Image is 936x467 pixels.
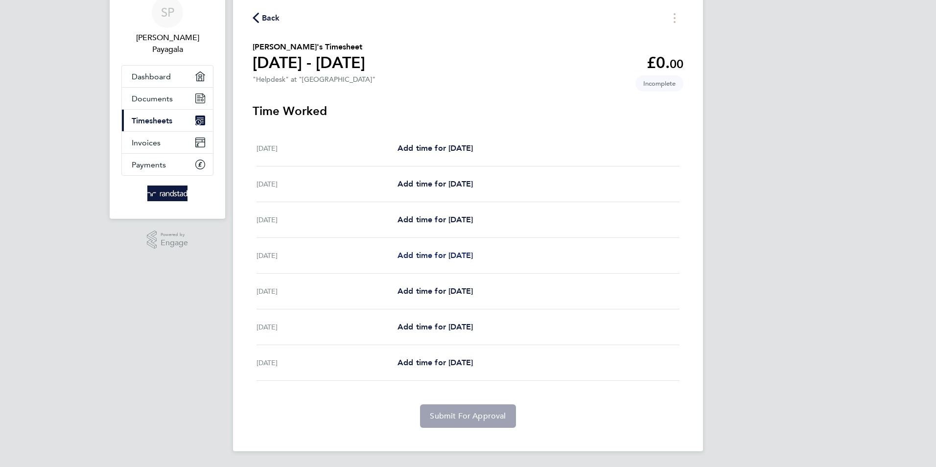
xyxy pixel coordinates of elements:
div: [DATE] [257,357,398,369]
div: [DATE] [257,142,398,154]
button: Back [253,12,280,24]
div: [DATE] [257,250,398,261]
span: Add time for [DATE] [398,322,473,331]
a: Add time for [DATE] [398,214,473,226]
span: Invoices [132,138,161,147]
h2: [PERSON_NAME]'s Timesheet [253,41,365,53]
a: Add time for [DATE] [398,250,473,261]
span: 00 [670,57,683,71]
span: Payments [132,160,166,169]
span: Back [262,12,280,24]
a: Powered byEngage [147,231,188,249]
span: Documents [132,94,173,103]
app-decimal: £0. [647,53,683,72]
a: Payments [122,154,213,175]
span: Add time for [DATE] [398,143,473,153]
span: This timesheet is Incomplete. [635,75,683,92]
span: Add time for [DATE] [398,215,473,224]
a: Add time for [DATE] [398,178,473,190]
a: Timesheets [122,110,213,131]
h1: [DATE] - [DATE] [253,53,365,72]
span: Sanjeewa Devapriya Payagala [121,32,213,55]
img: randstad-logo-retina.png [147,186,188,201]
span: Powered by [161,231,188,239]
span: Timesheets [132,116,172,125]
a: Dashboard [122,66,213,87]
span: Add time for [DATE] [398,286,473,296]
a: Add time for [DATE] [398,321,473,333]
h3: Time Worked [253,103,683,119]
a: Add time for [DATE] [398,285,473,297]
div: "Helpdesk" at "[GEOGRAPHIC_DATA]" [253,75,375,84]
span: Add time for [DATE] [398,358,473,367]
a: Go to home page [121,186,213,201]
div: [DATE] [257,178,398,190]
a: Add time for [DATE] [398,142,473,154]
a: Add time for [DATE] [398,357,473,369]
a: Invoices [122,132,213,153]
span: Dashboard [132,72,171,81]
button: Timesheets Menu [666,10,683,25]
div: [DATE] [257,321,398,333]
div: [DATE] [257,285,398,297]
span: SP [161,6,174,19]
span: Engage [161,239,188,247]
a: Documents [122,88,213,109]
div: [DATE] [257,214,398,226]
span: Add time for [DATE] [398,251,473,260]
span: Add time for [DATE] [398,179,473,188]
